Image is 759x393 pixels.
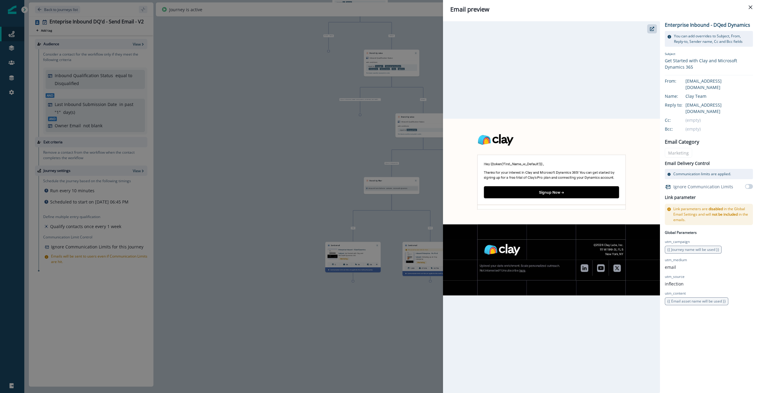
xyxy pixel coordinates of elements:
span: not be included [712,212,738,217]
div: From: [665,78,695,84]
div: [EMAIL_ADDRESS][DOMAIN_NAME] [685,102,753,114]
h2: Link parameter [665,194,696,201]
p: You can add overrides to Subject, From, Reply-to, Sender name, Cc and Bcc fields [674,33,750,44]
span: disabled [709,206,723,211]
div: Reply to: [665,102,695,108]
div: Email preview [450,5,752,14]
div: Get Started with Clay and Microsoft Dynamics 365 [665,57,753,70]
p: Subject [665,52,753,57]
div: Cc: [665,117,695,123]
div: Name: [665,93,695,99]
img: email asset unavailable [443,119,660,296]
p: utm_campaign [665,239,690,244]
p: Enterprise Inbound - DQed Dynamics [665,21,750,29]
p: inflection [665,281,684,287]
div: (empty) [685,117,753,123]
span: {{ Email asset name will be used }} [667,299,726,304]
p: utm_source [665,274,685,279]
button: Close [746,2,755,12]
div: (empty) [685,126,753,132]
p: utm_medium [665,257,687,263]
span: {{ Journey name will be used }} [667,247,719,252]
p: Global Parameters [665,229,697,235]
div: Bcc: [665,126,695,132]
p: Link parameters are in the Global Email Settings and will in the emails. [673,206,750,223]
div: Clay Team [685,93,753,99]
p: utm_content [665,291,686,296]
div: [EMAIL_ADDRESS][DOMAIN_NAME] [685,78,753,91]
p: email [665,264,676,270]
